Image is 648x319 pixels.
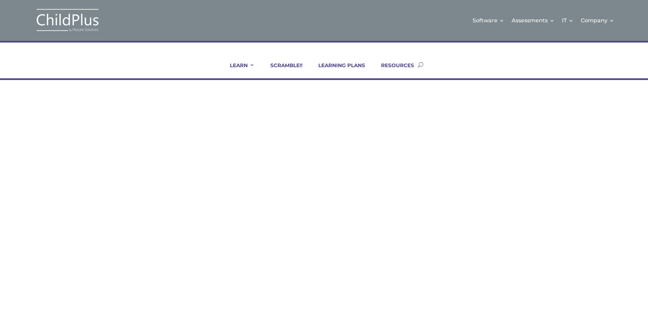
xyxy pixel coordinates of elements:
a: Assessments [512,7,555,34]
a: IT [562,7,573,34]
a: RESOURCES [373,62,414,78]
a: SCRAMBLE!! [262,62,302,78]
a: Company [581,7,614,34]
a: Software [473,7,504,34]
a: LEARNING PLANS [310,62,365,78]
a: LEARN [221,62,254,78]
